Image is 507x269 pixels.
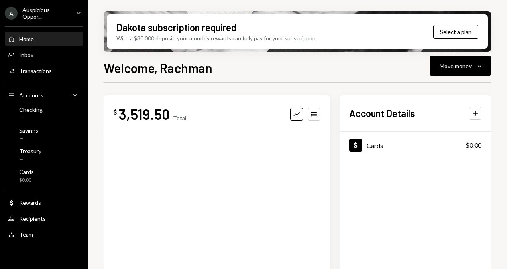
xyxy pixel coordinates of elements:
a: Home [5,32,83,46]
a: Checking— [5,104,83,123]
a: Team [5,227,83,241]
div: Auspicious Oppor... [22,6,69,20]
div: — [19,115,43,121]
a: Savings— [5,125,83,144]
div: 3,519.50 [119,105,170,123]
div: Dakota subscription required [116,21,236,34]
div: Move money [440,62,472,70]
div: Transactions [19,67,52,74]
a: Cards$0.00 [5,166,83,185]
a: Rewards [5,195,83,210]
a: Treasury— [5,145,83,164]
div: Total [173,115,186,121]
div: Treasury [19,148,41,154]
div: Cards [19,168,34,175]
div: $ [113,108,117,116]
a: Transactions [5,63,83,78]
div: — [19,156,41,163]
div: Cards [367,142,383,149]
div: Home [19,36,34,42]
div: Inbox [19,51,33,58]
div: Team [19,231,33,238]
div: Recipients [19,215,46,222]
div: $0.00 [19,177,34,184]
div: Savings [19,127,38,134]
div: With a $30,000 deposit, your monthly rewards can fully pay for your subscription. [116,34,317,42]
div: Rewards [19,199,41,206]
button: Move money [430,56,491,76]
a: Recipients [5,211,83,225]
a: Cards$0.00 [340,132,491,158]
h1: Welcome, Rachman [104,60,212,76]
div: $0.00 [466,140,481,150]
button: Select a plan [433,25,478,39]
h2: Account Details [349,107,415,120]
div: Checking [19,106,43,113]
div: Accounts [19,92,43,99]
div: A [5,7,18,20]
a: Accounts [5,88,83,102]
div: — [19,135,38,142]
a: Inbox [5,47,83,62]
